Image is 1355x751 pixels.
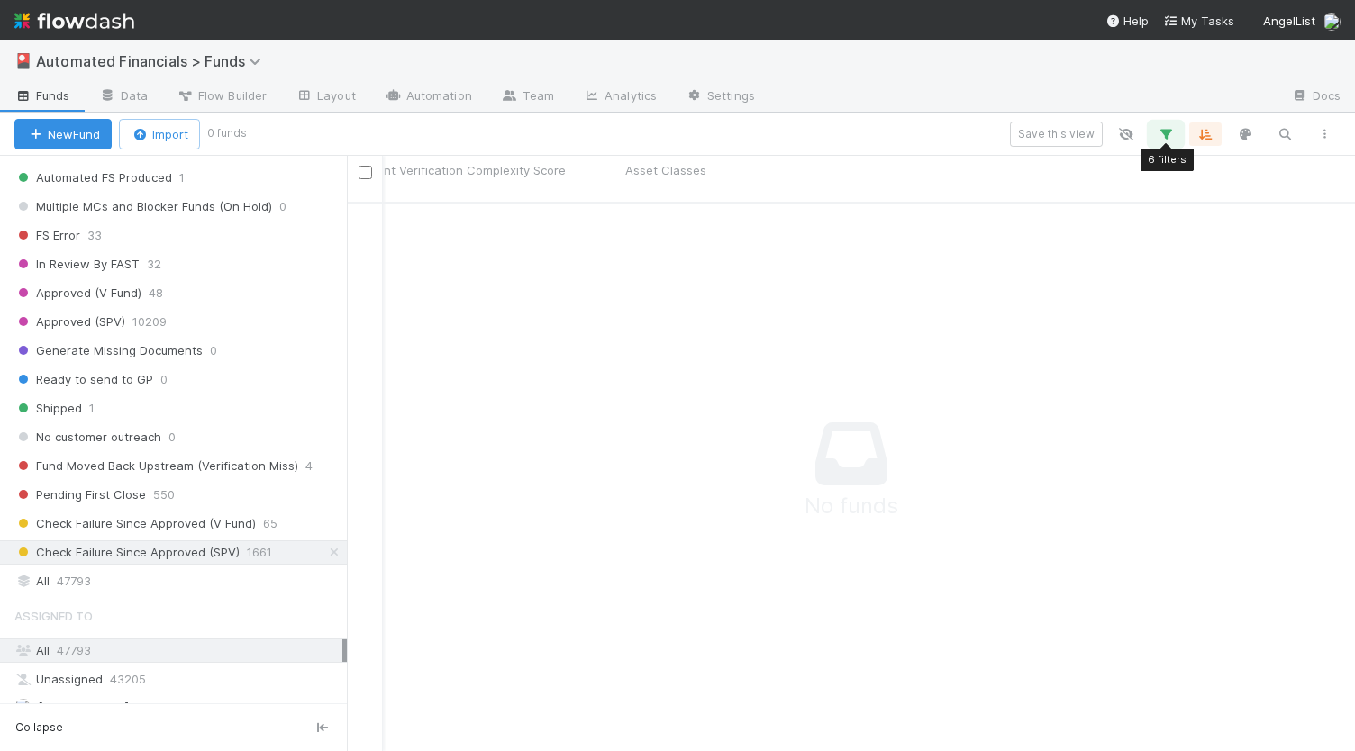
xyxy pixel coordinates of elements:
span: 43205 [110,668,146,691]
span: Multiple MCs and Blocker Funds (On Hold) [14,195,272,218]
span: 65 [263,512,277,535]
span: 47793 [57,643,91,657]
a: Analytics [568,83,671,112]
span: Flow Builder [177,86,267,104]
img: avatar_574f8970-b283-40ff-a3d7-26909d9947cc.png [1323,13,1341,31]
span: 4 [305,455,313,477]
a: Data [85,83,162,112]
img: avatar_df83acd9-d480-4d6e-a150-67f005a3ea0d.png [14,699,32,717]
span: 550 [153,484,175,506]
span: Document Verification Complexity Score [339,161,566,179]
span: Fund Moved Back Upstream (Verification Miss) [14,455,298,477]
button: Save this view [1010,122,1103,147]
img: logo-inverted-e16ddd16eac7371096b0.svg [14,5,134,36]
span: Shipped [14,397,82,420]
a: My Tasks [1163,12,1234,30]
div: All [14,639,342,662]
a: Settings [671,83,769,112]
span: Approved (V Fund) [14,282,141,304]
span: Funds [14,86,70,104]
a: Docs [1277,83,1355,112]
span: Pending First Close [14,484,146,506]
input: Toggle All Rows Selected [359,166,372,179]
span: 1 [179,167,185,189]
span: In Review By FAST [14,253,140,276]
span: 0 [168,426,176,448]
div: All [14,570,342,593]
span: 48 [149,282,163,304]
span: 🎴 [14,53,32,68]
span: 1661 [247,541,272,564]
span: Collapse [15,719,63,736]
span: Automated Financials > Funds [36,52,270,70]
button: NewFund [14,119,112,149]
span: Automated FS Produced [14,167,172,189]
span: [PERSON_NAME] [38,701,129,715]
span: FS Error [14,224,80,247]
span: Assigned To [14,598,93,634]
span: 47793 [57,570,91,593]
span: Asset Classes [625,161,706,179]
span: Check Failure Since Approved (V Fund) [14,512,256,535]
div: Unassigned [14,668,342,691]
span: 2 [136,697,143,719]
div: Help [1105,12,1149,30]
span: No customer outreach [14,426,161,448]
span: 32 [147,253,161,276]
span: Check Failure Since Approved (SPV) [14,541,240,564]
button: Import [119,119,200,149]
span: 0 [210,339,217,362]
span: 1 [89,397,95,420]
small: 0 funds [207,125,247,141]
span: Approved (SPV) [14,311,125,333]
a: Team [487,83,568,112]
a: Flow Builder [162,83,281,112]
span: 10209 [132,311,167,333]
span: 0 [160,368,168,391]
a: Layout [281,83,370,112]
span: 33 [87,224,102,247]
span: AngelList [1263,14,1315,28]
span: Generate Missing Documents [14,339,203,362]
span: Ready to send to GP [14,368,153,391]
a: Automation [370,83,487,112]
span: 0 [279,195,286,218]
span: My Tasks [1163,14,1234,28]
